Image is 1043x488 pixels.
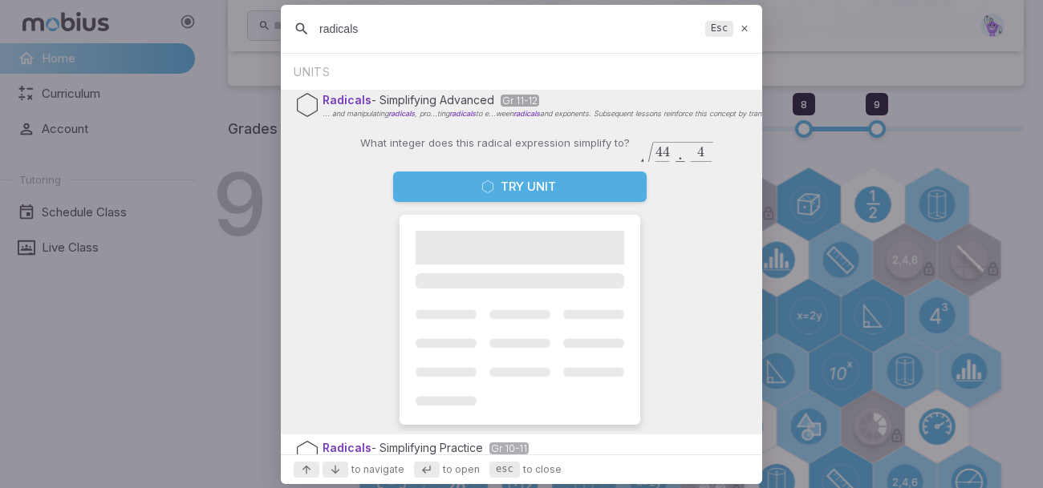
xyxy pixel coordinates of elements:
div: Suggestions [281,54,762,454]
span: Radicals [323,441,371,454]
span: radicals [388,109,415,118]
span: ... and manipulating [323,109,415,118]
span: to e...ween [476,109,540,118]
span: Radicals [323,93,371,107]
span: radicals [449,109,476,118]
div: UNITS [281,54,762,87]
span: Gr 10-11 [489,442,529,454]
button: Try Unit [393,171,647,202]
kbd: Esc [705,21,733,37]
span: , pro...ting [415,109,476,118]
span: ​ [713,142,715,165]
span: to close [523,462,562,477]
span: to open [443,462,480,477]
span: Gr 11-12 [501,95,539,107]
span: to navigate [351,462,404,477]
kbd: esc [489,462,520,478]
p: What integer does this radical expression simplify to? [360,135,630,151]
span: radicals [513,109,540,118]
